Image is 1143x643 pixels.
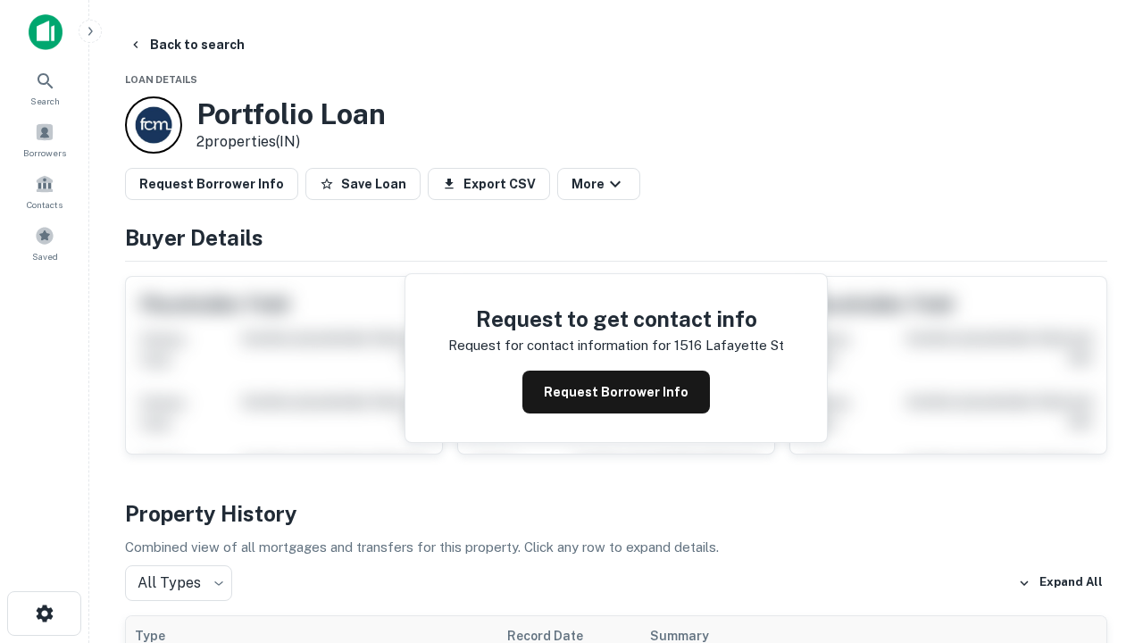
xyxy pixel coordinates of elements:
span: Search [30,94,60,108]
button: Export CSV [428,168,550,200]
img: capitalize-icon.png [29,14,63,50]
button: Save Loan [305,168,421,200]
button: Request Borrower Info [522,371,710,413]
a: Borrowers [5,115,84,163]
h4: Buyer Details [125,221,1107,254]
p: Combined view of all mortgages and transfers for this property. Click any row to expand details. [125,537,1107,558]
span: Contacts [27,197,63,212]
span: Saved [32,249,58,263]
a: Saved [5,219,84,267]
button: Back to search [121,29,252,61]
a: Contacts [5,167,84,215]
h4: Request to get contact info [448,303,784,335]
button: More [557,168,640,200]
a: Search [5,63,84,112]
p: 2 properties (IN) [196,131,386,153]
button: Request Borrower Info [125,168,298,200]
span: Loan Details [125,74,197,85]
p: Request for contact information for [448,335,671,356]
iframe: Chat Widget [1054,500,1143,586]
span: Borrowers [23,146,66,160]
h4: Property History [125,497,1107,530]
div: All Types [125,565,232,601]
h3: Portfolio Loan [196,97,386,131]
button: Expand All [1014,570,1107,597]
p: 1516 lafayette st [674,335,784,356]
